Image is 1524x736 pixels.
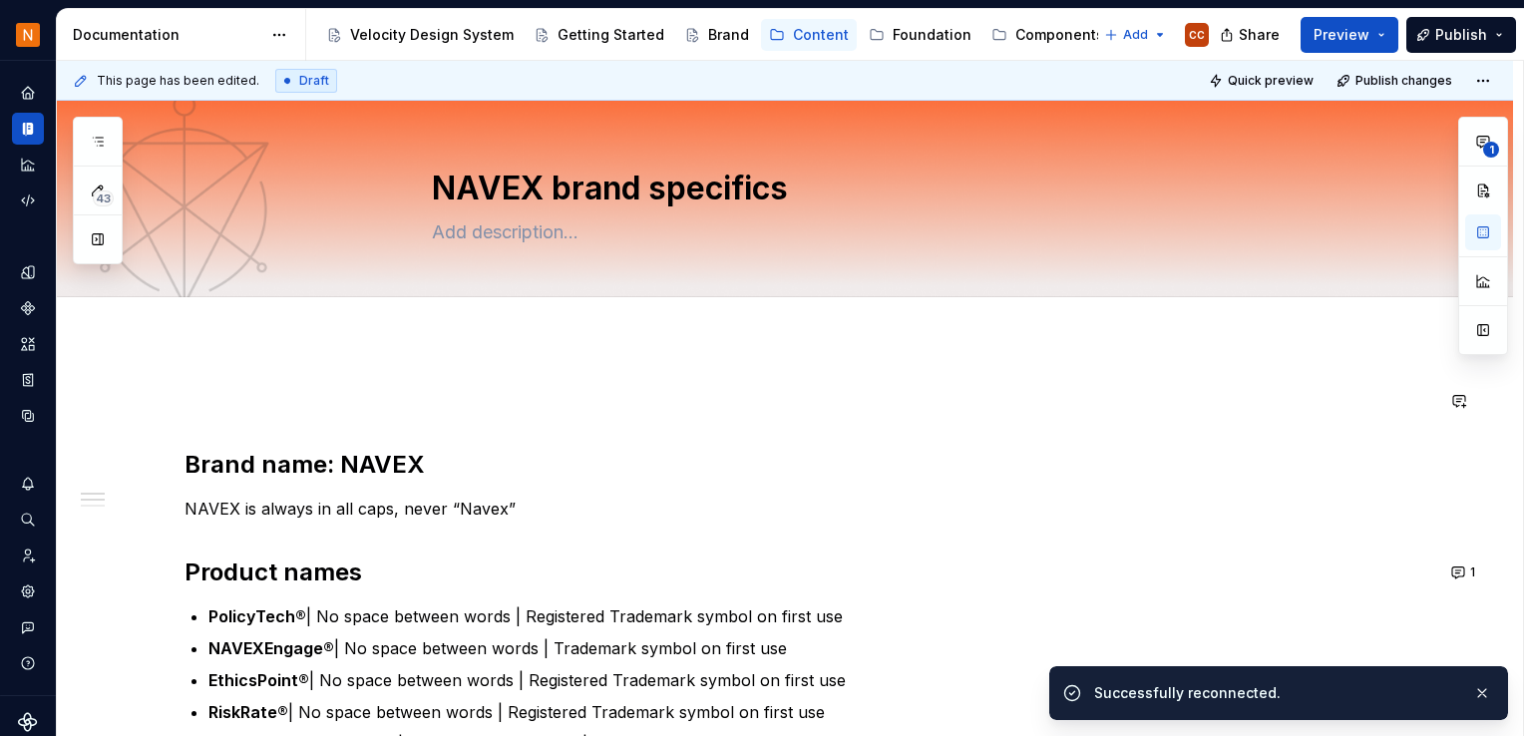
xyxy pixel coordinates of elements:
img: bb28370b-b938-4458-ba0e-c5bddf6d21d4.png [16,23,40,47]
div: Velocity Design System [350,25,514,45]
a: Home [12,77,44,109]
button: Publish [1406,17,1516,53]
span: Draft [299,73,329,89]
span: Publish changes [1355,73,1452,89]
a: Documentation [12,113,44,145]
div: Page tree [318,15,1094,55]
strong: RiskRate® [208,702,288,722]
div: Successfully reconnected. [1094,683,1457,703]
button: Notifications [12,468,44,500]
strong: EthicsPoint® [208,670,309,690]
svg: Supernova Logo [18,712,38,732]
a: Foundation [861,19,979,51]
div: Content [793,25,849,45]
p: | No space between words | Registered Trademark symbol on first use [208,700,1433,724]
div: Getting Started [558,25,664,45]
strong: PolicyTech® [208,606,306,626]
a: Components [12,292,44,324]
a: Getting Started [526,19,672,51]
button: Share [1210,17,1293,53]
span: 43 [93,190,114,206]
button: Preview [1301,17,1398,53]
a: Components [983,19,1112,51]
a: Settings [12,575,44,607]
span: Add [1123,27,1148,43]
a: Assets [12,328,44,360]
h2: Product names [185,556,1433,588]
span: Share [1239,25,1280,45]
span: This page has been edited. [97,73,259,89]
strong: NAVEXEngage® [208,638,334,658]
a: Brand [676,19,757,51]
p: | No space between words | Registered Trademark symbol on first use [208,668,1433,692]
span: Quick preview [1228,73,1314,89]
button: Publish changes [1331,67,1461,95]
button: Search ⌘K [12,504,44,536]
h2: Brand name: NAVEX [185,449,1433,481]
a: Velocity Design System [318,19,522,51]
p: | No space between words | Registered Trademark symbol on first use [208,604,1433,628]
a: Content [761,19,857,51]
a: Design tokens [12,256,44,288]
a: Data sources [12,400,44,432]
button: Contact support [12,611,44,643]
p: | No space between words | Trademark symbol on first use [208,636,1433,660]
button: 1 [1445,558,1484,586]
span: 1 [1470,564,1475,580]
button: Quick preview [1203,67,1323,95]
div: Foundation [893,25,971,45]
div: Components [1015,25,1104,45]
p: NAVEX is always in all caps, never “Navex” [185,497,1433,521]
span: Publish [1435,25,1487,45]
div: Documentation [73,25,261,45]
a: Storybook stories [12,364,44,396]
a: Invite team [12,540,44,571]
a: Analytics [12,149,44,181]
div: Brand [708,25,749,45]
button: Add [1098,21,1173,49]
textarea: NAVEX brand specifics [428,165,1182,212]
div: CC [1189,27,1205,43]
a: Code automation [12,184,44,216]
span: Preview [1314,25,1369,45]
